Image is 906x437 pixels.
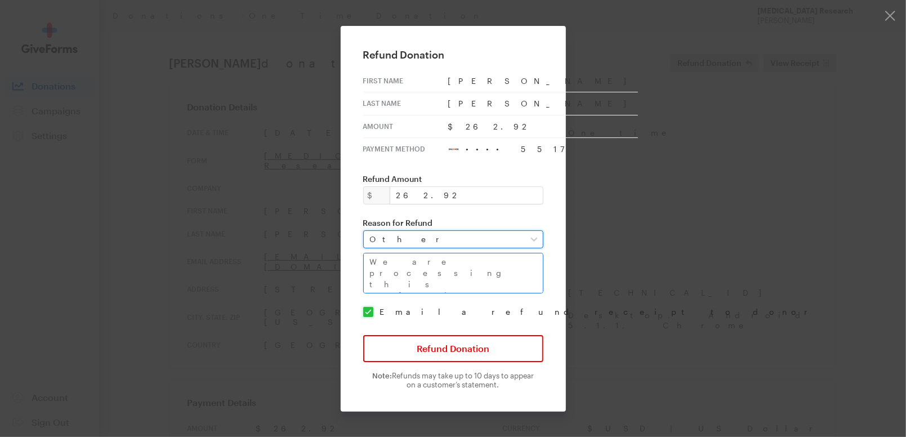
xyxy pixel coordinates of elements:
[448,115,638,138] td: $262.92
[363,174,543,184] label: Refund Amount
[363,371,543,389] div: Refunds may take up to 10 days to appear on a customer’s statement.
[363,218,543,228] label: Reason for Refund
[355,19,552,51] img: BrightFocus Foundation | Alzheimer's Disease Research
[363,115,448,138] th: Amount
[372,371,392,380] em: Note:
[363,70,448,92] th: First Name
[284,90,622,127] td: Thank You!
[363,138,448,160] th: Payment Method
[363,92,448,115] th: Last Name
[448,138,638,160] td: •••• 5517
[363,186,390,204] div: $
[363,48,543,61] h2: Refund Donation
[363,335,543,362] button: Refund Donation
[448,92,638,115] td: [PERSON_NAME]
[448,70,638,92] td: [PERSON_NAME]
